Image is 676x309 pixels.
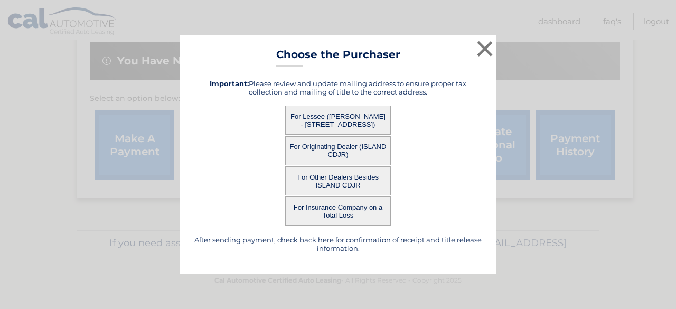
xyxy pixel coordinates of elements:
[474,38,495,59] button: ×
[210,79,249,88] strong: Important:
[285,136,391,165] button: For Originating Dealer (ISLAND CDJR)
[193,79,483,96] h5: Please review and update mailing address to ensure proper tax collection and mailing of title to ...
[276,48,400,67] h3: Choose the Purchaser
[193,236,483,252] h5: After sending payment, check back here for confirmation of receipt and title release information.
[285,166,391,195] button: For Other Dealers Besides ISLAND CDJR
[285,106,391,135] button: For Lessee ([PERSON_NAME] - [STREET_ADDRESS])
[285,196,391,226] button: For Insurance Company on a Total Loss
